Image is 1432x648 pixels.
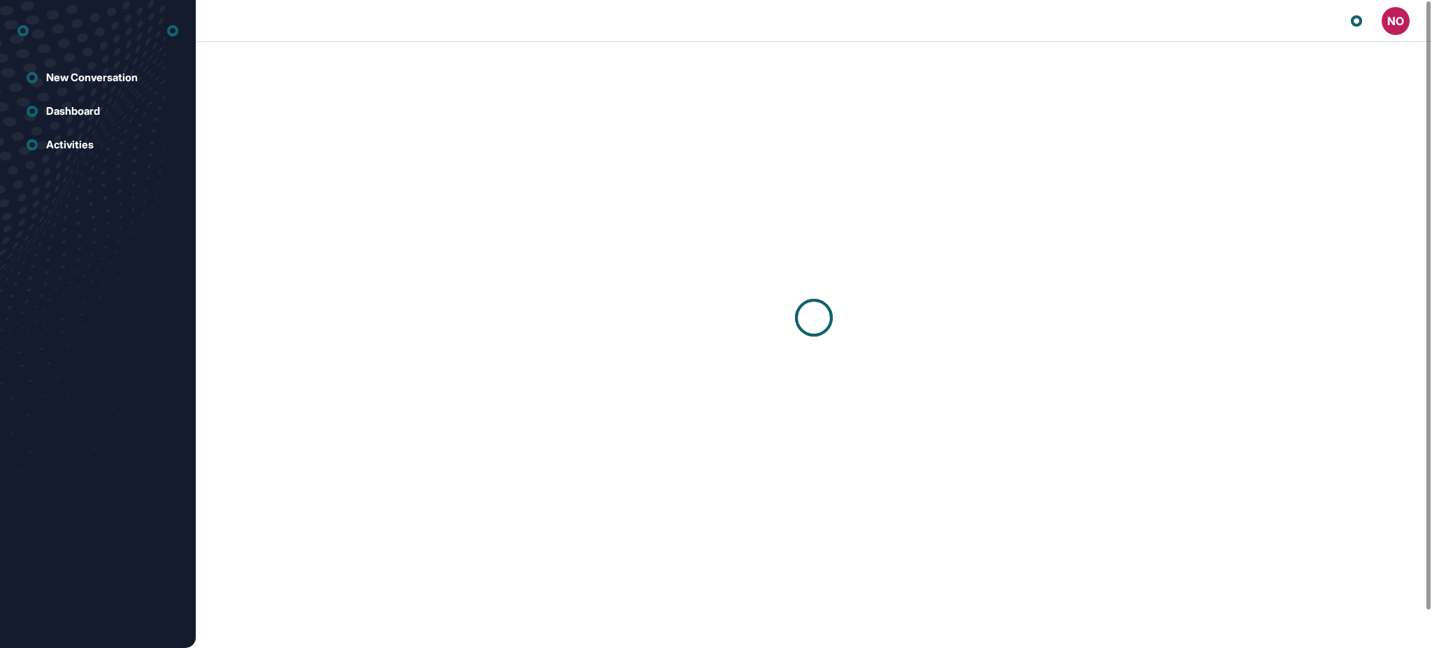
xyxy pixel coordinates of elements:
div: Dashboard [46,105,100,118]
a: New Conversation [17,64,178,92]
div: Activities [46,139,94,151]
a: Activities [17,131,178,159]
button: NO [1382,7,1410,35]
a: Dashboard [17,97,178,125]
div: entrapeer-logo [17,20,29,42]
div: New Conversation [46,71,138,84]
